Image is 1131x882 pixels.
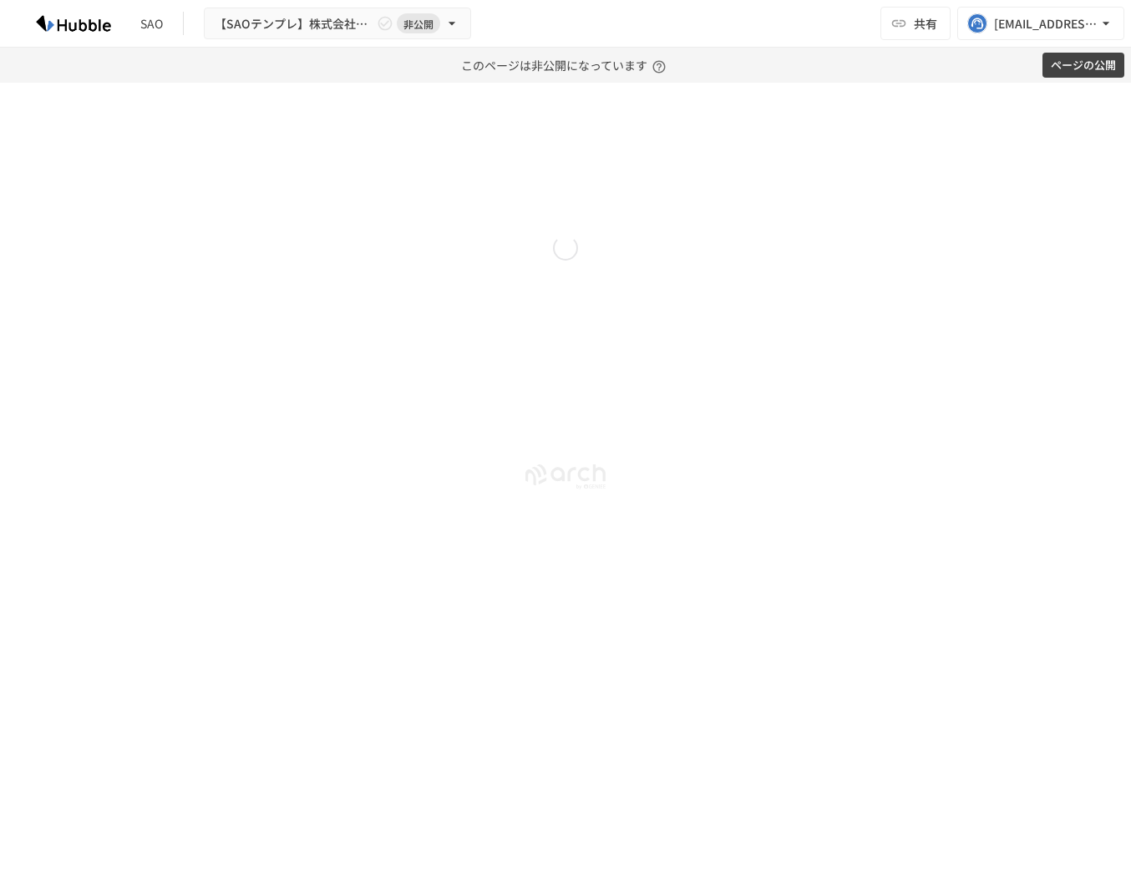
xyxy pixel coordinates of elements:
span: 共有 [914,14,937,33]
span: 【SAOテンプレ】株式会社◯◯様_Hubble操作説明資料 [215,13,373,34]
button: 【SAOテンプレ】株式会社◯◯様_Hubble操作説明資料非公開 [204,8,471,40]
button: ページの公開 [1042,53,1124,79]
div: SAO [140,15,163,33]
button: 共有 [880,7,951,40]
p: このページは非公開になっています [461,48,671,83]
button: [EMAIL_ADDRESS][DOMAIN_NAME] [957,7,1124,40]
div: [EMAIL_ADDRESS][DOMAIN_NAME] [994,13,1098,34]
span: 非公開 [397,15,440,33]
img: HzDRNkGCf7KYO4GfwKnzITak6oVsp5RHeZBEM1dQFiQ [20,10,127,37]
